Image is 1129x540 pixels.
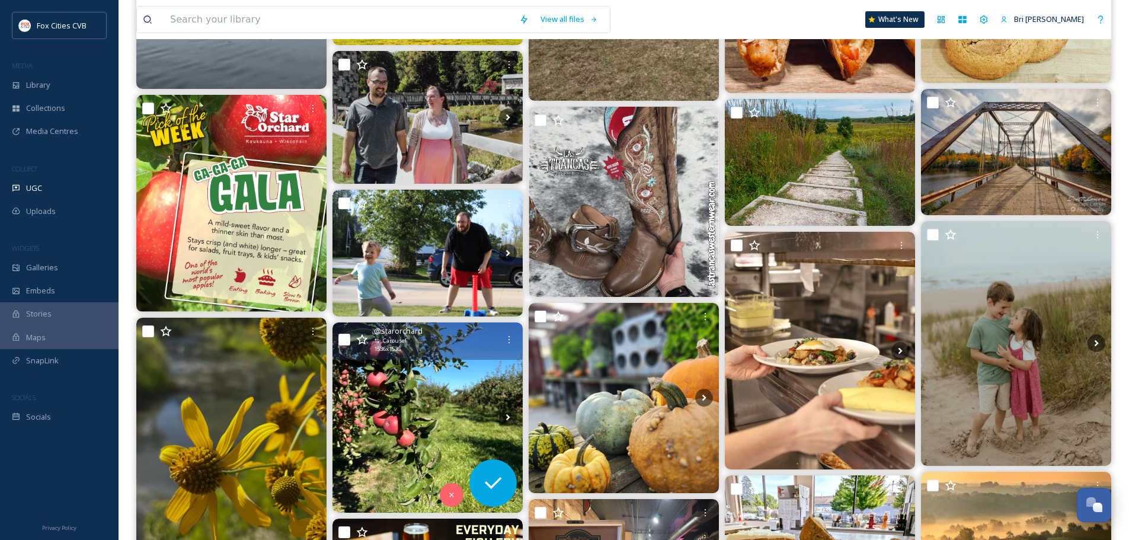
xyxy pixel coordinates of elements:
[26,411,51,423] span: Socials
[374,325,423,337] span: @ starorchard
[865,11,925,28] a: What's New
[535,8,604,31] a: View all files
[529,107,719,297] img: 𝐋𝐚𝐬 𝐛𝐨𝐭𝐚𝐬 𝐩𝐞𝐫𝐟𝐞𝐜𝐭𝐚𝐬😍 𝐝𝐞𝐬𝐝𝐞 𝐬𝐮 𝐝𝐢𝐬𝐞ñ𝐨 𝐝𝐞 𝐟𝐥𝐨𝐫𝐞𝐬 𝐛𝐨𝐫𝐝𝐚𝐝𝐚𝐬 𝐞𝐧 𝐞𝐥 𝐭𝐮𝐛𝐨, 𝐡𝐞𝐜𝐡𝐚𝐬 𝐝𝐞 𝐩𝐢𝐞𝐥 𝐝𝐞 𝐫𝐞𝐬 𝐞𝐬𝐭𝐚𝐬 𝐛...
[921,221,1111,465] img: The sweetest bond there could be 🫶🏼 • • #family #familyphotography #familyphotographer #lifestyle...
[725,99,915,226] img: I'm a big fan of this part of the conservancy. These steps always make for a decent photo. Everyt...
[332,322,523,513] img: ☀️ It’s a perfect day at the orchard! ☀️ 🍎 10 apple varieties available to pick right now 🎃 A pum...
[37,20,87,31] span: Fox Cities CVB
[374,345,401,353] span: 1536 x 1536
[994,8,1090,31] a: Bri [PERSON_NAME]
[1014,14,1084,24] span: Bri [PERSON_NAME]
[332,51,523,184] img: An honor to be entrusted with documenting such a special time 💛 #canonphotography #maternityphoto...
[1077,488,1111,522] button: Open Chat
[12,61,33,70] span: MEDIA
[26,262,58,273] span: Galleries
[42,520,76,534] a: Privacy Policy
[42,524,76,532] span: Privacy Policy
[26,126,78,137] span: Media Centres
[19,20,31,31] img: images.png
[26,183,42,194] span: UGC
[164,7,513,33] input: Search your library
[12,164,37,173] span: COLLECT
[136,95,327,312] img: 🏈No Packer Game? No problem! Come make your Sunday a Fun-Day at the orchard! 🍂 We have several va...
[26,308,52,319] span: Stories
[26,79,50,91] span: Library
[921,89,1111,215] img: 510 in Fall. So glad I was introduced to the Old 510 bridge near Marquette Michigan a few year ag...
[26,206,56,217] span: Uploads
[26,332,46,343] span: Maps
[725,232,915,469] img: Order up! Reserve your spot for brunch (link in bio) and congratulate yourself for planning ahead...
[12,393,36,402] span: SOCIALS
[332,190,523,317] img: Grateful for grandparents who watch the babies so Mom and Dad can play with big brother ❤️ #canon...
[529,303,719,493] img: 🎃 The pumpkins are here! 🎃 Check out our wide variety of pumpkins when you visit the goats! #visi...
[26,355,59,366] span: SnapLink
[26,103,65,114] span: Collections
[26,285,55,296] span: Embeds
[12,244,39,253] span: WIDGETS
[383,337,407,345] span: Carousel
